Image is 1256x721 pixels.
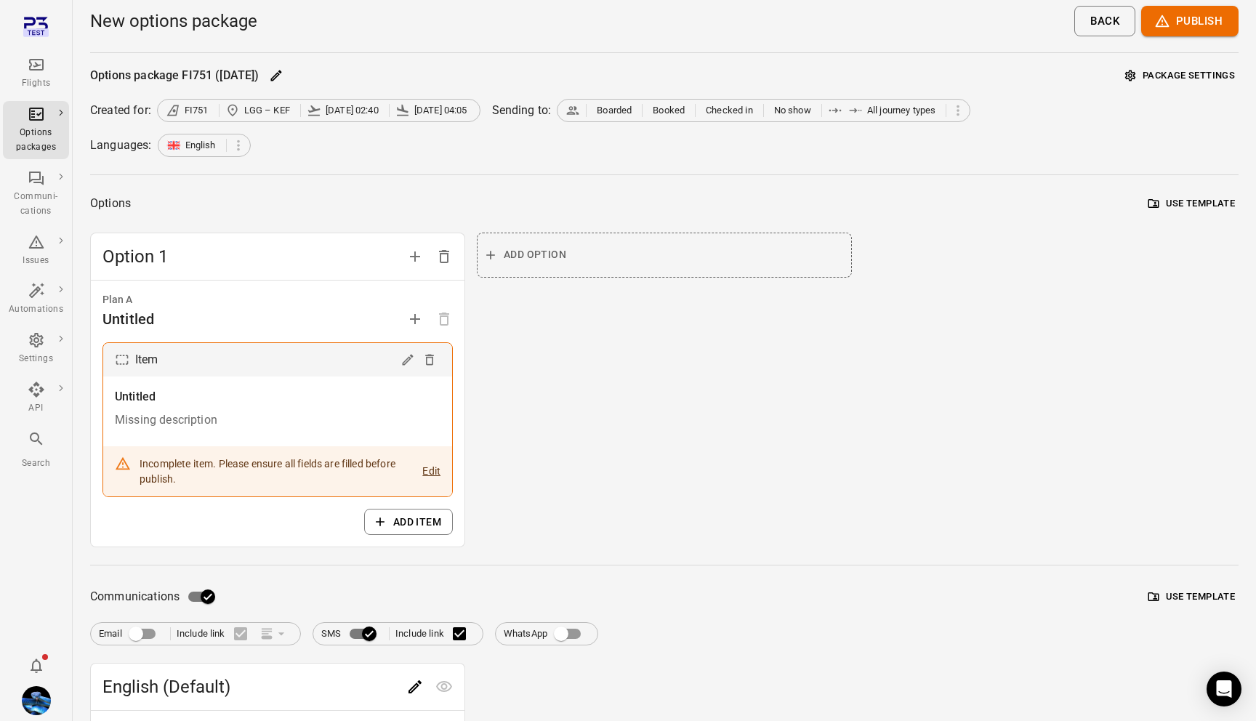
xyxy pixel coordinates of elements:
a: Communi-cations [3,165,69,223]
a: API [3,376,69,420]
div: Plan A [102,292,453,308]
span: [DATE] 04:05 [414,103,467,118]
button: Add plan [400,305,430,334]
div: Flights [9,76,63,91]
span: Communications [90,587,180,607]
div: Item [135,350,158,370]
a: Flights [3,52,69,95]
a: Automations [3,278,69,321]
span: All journey types [867,103,936,118]
button: Daníel Benediktsson [16,680,57,721]
button: Add item [364,509,453,536]
div: Settings [9,352,63,366]
div: Open Intercom Messenger [1207,672,1241,706]
label: WhatsApp [504,620,589,648]
img: shutterstock-1708408498.jpg [22,686,51,715]
button: Edit [397,349,419,371]
div: Automations [9,302,63,317]
button: Use template [1145,193,1239,215]
button: Search [3,426,69,475]
div: Sending to: [492,102,552,119]
span: [DATE] 02:40 [326,103,379,118]
span: Delete option [430,249,459,262]
span: Options need to have at least one plan [430,312,459,326]
div: Languages: [90,137,152,154]
button: Package settings [1122,65,1239,87]
span: LGG – KEF [244,103,290,118]
div: Untitled [115,388,440,406]
div: Options packages [9,126,63,155]
span: Add option [400,249,430,262]
label: Include link [177,619,256,649]
button: Delete option [430,242,459,271]
button: Notifications [22,651,51,680]
span: Booked [653,103,685,118]
div: Communi-cations [9,190,63,219]
span: Option 1 [102,245,400,268]
span: Checked in [706,103,753,118]
a: Issues [3,229,69,273]
button: Edit [400,672,430,701]
span: English [185,138,216,153]
span: English (Default) [102,675,400,698]
a: Settings [3,327,69,371]
span: Add plan [400,312,430,326]
button: Use template [1145,586,1239,608]
div: Options package FI751 ([DATE]) [90,67,259,84]
button: Edit [265,65,287,86]
label: SMS [321,620,383,648]
button: Delete [419,349,440,371]
span: Edit [400,679,430,693]
a: Options packages [3,101,69,159]
label: Email [99,620,164,648]
div: Incomplete item. Please ensure all fields are filled before publish. [140,456,440,486]
button: Add option [477,233,852,278]
div: Issues [9,254,63,268]
div: API [9,401,63,416]
span: Boarded [597,103,632,118]
h1: New options package [90,9,257,33]
span: No show [774,103,811,118]
div: Untitled [102,307,154,331]
div: Search [9,456,63,471]
button: Add option [400,242,430,271]
div: Created for: [90,102,151,119]
div: English [158,134,251,157]
span: FI751 [185,103,209,118]
label: Include link [395,619,475,649]
span: Add option [504,246,566,264]
div: BoardedBookedChecked inNo showAll journey types [557,99,970,122]
span: Preview [430,679,459,693]
button: Back [1074,6,1135,36]
div: Options [90,193,131,214]
button: Publish [1141,6,1239,36]
button: Edit [422,456,440,486]
div: Missing description [115,411,440,429]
